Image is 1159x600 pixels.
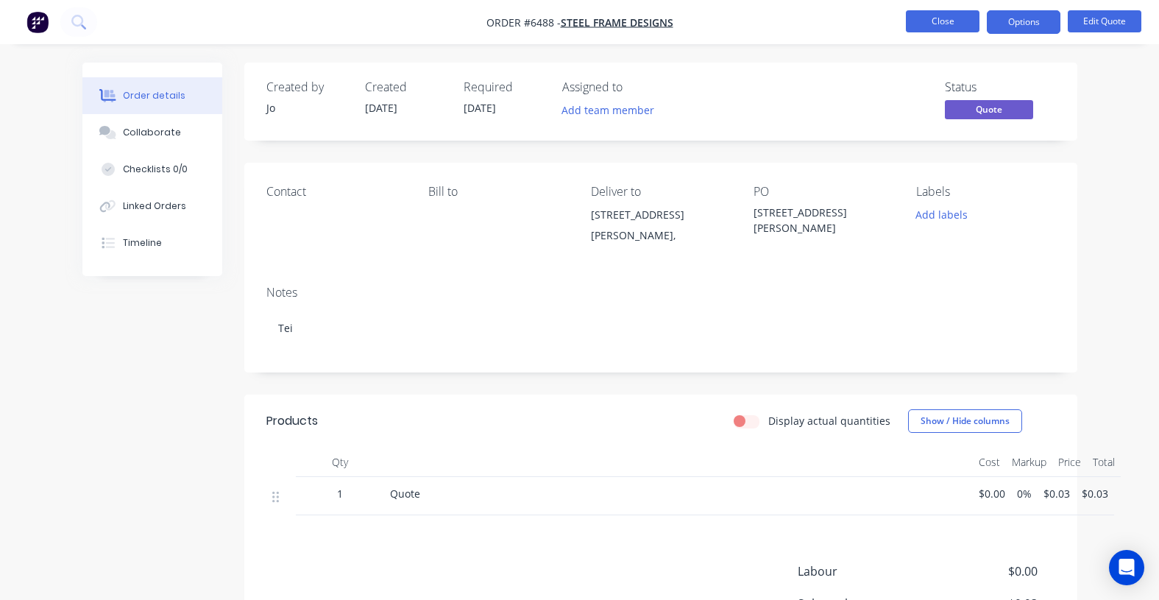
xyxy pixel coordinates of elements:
button: Show / Hide columns [908,409,1022,433]
div: Labels [916,185,1055,199]
div: Total [1087,448,1121,477]
div: PO [754,185,893,199]
button: Checklists 0/0 [82,151,222,188]
div: [STREET_ADDRESS][PERSON_NAME] [754,205,893,236]
div: Collaborate [123,126,181,139]
div: Bill to [428,185,567,199]
div: Timeline [123,236,162,250]
div: [STREET_ADDRESS][PERSON_NAME], [591,205,730,252]
a: Steel Frame Designs [561,15,673,29]
span: $0.00 [928,562,1037,580]
span: Quote [390,487,420,501]
button: Edit Quote [1068,10,1141,32]
button: Timeline [82,225,222,261]
span: Order #6488 - [486,15,561,29]
button: Linked Orders [82,188,222,225]
div: Tei [266,306,1055,350]
button: Options [987,10,1060,34]
div: Notes [266,286,1055,300]
div: Products [266,412,318,430]
div: Price [1052,448,1087,477]
button: Add team member [562,100,662,120]
div: Markup [1006,448,1052,477]
div: Order details [123,89,185,102]
span: Quote [945,100,1033,119]
button: Collaborate [82,114,222,151]
div: Checklists 0/0 [123,163,188,176]
span: 0% [1017,486,1032,501]
div: Linked Orders [123,200,186,213]
span: $0.03 [1043,486,1070,501]
span: Labour [798,562,929,580]
img: Factory [26,11,49,33]
div: Jo [266,100,347,116]
button: Add labels [908,205,976,225]
div: Required [464,80,545,94]
button: Add team member [553,100,662,120]
div: Contact [266,185,405,199]
label: Display actual quantities [768,413,890,428]
div: Status [945,80,1055,94]
button: Order details [82,77,222,114]
div: Cost [973,448,1006,477]
div: Open Intercom Messenger [1109,550,1144,585]
span: $0.03 [1082,486,1108,501]
button: Close [906,10,979,32]
div: [STREET_ADDRESS] [591,205,730,225]
div: Created by [266,80,347,94]
div: Deliver to [591,185,730,199]
span: $0.00 [979,486,1005,501]
span: 1 [337,486,343,501]
span: [DATE] [365,101,397,115]
div: Assigned to [562,80,709,94]
button: Quote [945,100,1033,122]
div: Qty [296,448,384,477]
div: Created [365,80,446,94]
div: [PERSON_NAME], [591,225,730,246]
span: [DATE] [464,101,496,115]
